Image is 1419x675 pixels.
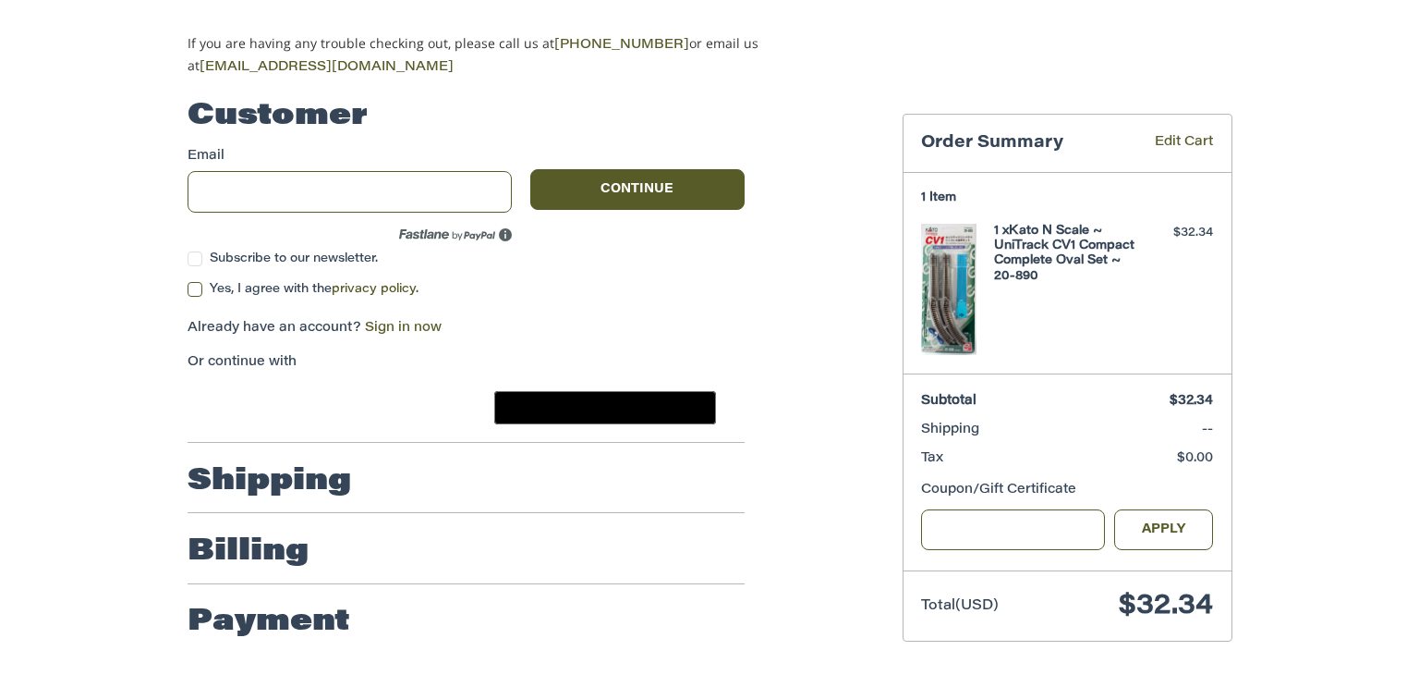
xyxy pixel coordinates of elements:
button: Apply [1114,509,1214,551]
a: Sign in now [365,322,442,335]
p: Already have an account? [188,319,745,338]
button: Google Pay [494,391,716,424]
button: Continue [530,169,745,210]
span: $32.34 [1170,395,1213,408]
a: Edit Cart [1128,133,1213,154]
label: Email [188,147,513,166]
h4: 1 x Kato N Scale ~ UniTrack CV1 Compact Complete Oval Set ~ 20-890 [994,224,1135,284]
span: Tax [921,452,943,465]
div: $32.34 [1140,224,1213,242]
h2: Billing [188,534,309,571]
h3: 1 Item [921,190,1213,205]
span: Total (USD) [921,599,999,613]
span: Subscribe to our newsletter. [210,252,378,264]
span: -- [1202,423,1213,436]
span: $0.00 [1177,452,1213,465]
h2: Shipping [188,463,351,500]
iframe: PayPal-paypal [181,391,320,424]
div: Coupon/Gift Certificate [921,481,1213,500]
p: Or continue with [188,353,745,373]
span: Shipping [921,423,979,436]
p: If you are having any trouble checking out, please call us at or email us at [188,33,817,78]
h2: Customer [188,98,368,135]
iframe: PayPal-paylater [338,391,477,424]
span: Subtotal [921,395,976,408]
h2: Payment [188,604,350,641]
span: Yes, I agree with the . [210,283,418,295]
input: Gift Certificate or Coupon Code [921,509,1105,551]
a: [PHONE_NUMBER] [554,39,689,52]
a: privacy policy [332,283,416,295]
h3: Order Summary [921,133,1128,154]
a: [EMAIL_ADDRESS][DOMAIN_NAME] [200,61,454,74]
span: $32.34 [1119,593,1213,620]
